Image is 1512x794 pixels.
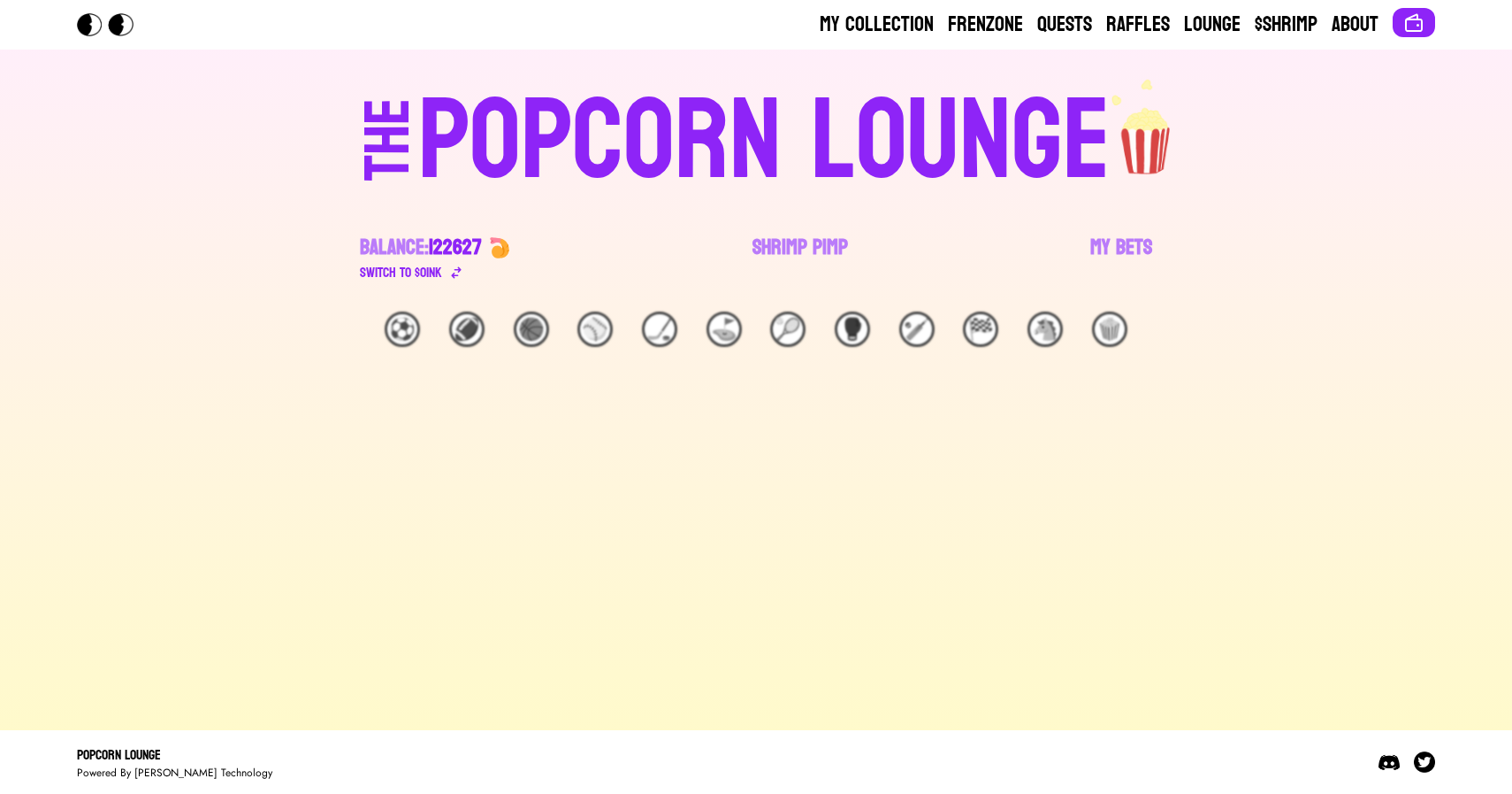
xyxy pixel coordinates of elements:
[77,766,272,780] div: Powered By [PERSON_NAME] Technology
[835,312,870,347] div: 🥊
[418,85,1111,198] div: POPCORN LOUNGE
[899,312,935,347] div: 🏏
[820,11,934,39] a: My Collection
[1378,752,1400,773] img: Discord
[706,312,742,347] div: ⛳️
[1092,312,1127,347] div: 🍿
[1332,11,1378,39] a: About
[1037,11,1092,39] a: Quests
[356,98,420,216] div: THE
[385,312,420,347] div: ⚽️
[514,312,549,347] div: 🏀
[1403,12,1424,34] img: Connect wallet
[77,744,272,766] div: Popcorn Lounge
[1106,11,1170,39] a: Raffles
[77,13,148,36] img: Popcorn
[577,312,613,347] div: ⚾️
[429,228,482,266] span: 122627
[1184,11,1241,39] a: Lounge
[770,312,806,347] div: 🎾
[1027,312,1063,347] div: 🐴
[211,78,1301,198] a: THEPOPCORN LOUNGEpopcorn
[1090,234,1152,283] a: My Bets
[963,312,998,347] div: 🏁
[642,312,677,347] div: 🏒
[1111,78,1183,177] img: popcorn
[449,312,485,347] div: 🏈
[1255,11,1317,39] a: $Shrimp
[489,237,510,258] img: 🍤
[360,262,442,283] div: Switch to $ OINK
[948,11,1023,39] a: Frenzone
[360,234,482,262] div: Balance:
[1414,752,1435,773] img: Twitter
[752,234,848,283] a: Shrimp Pimp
